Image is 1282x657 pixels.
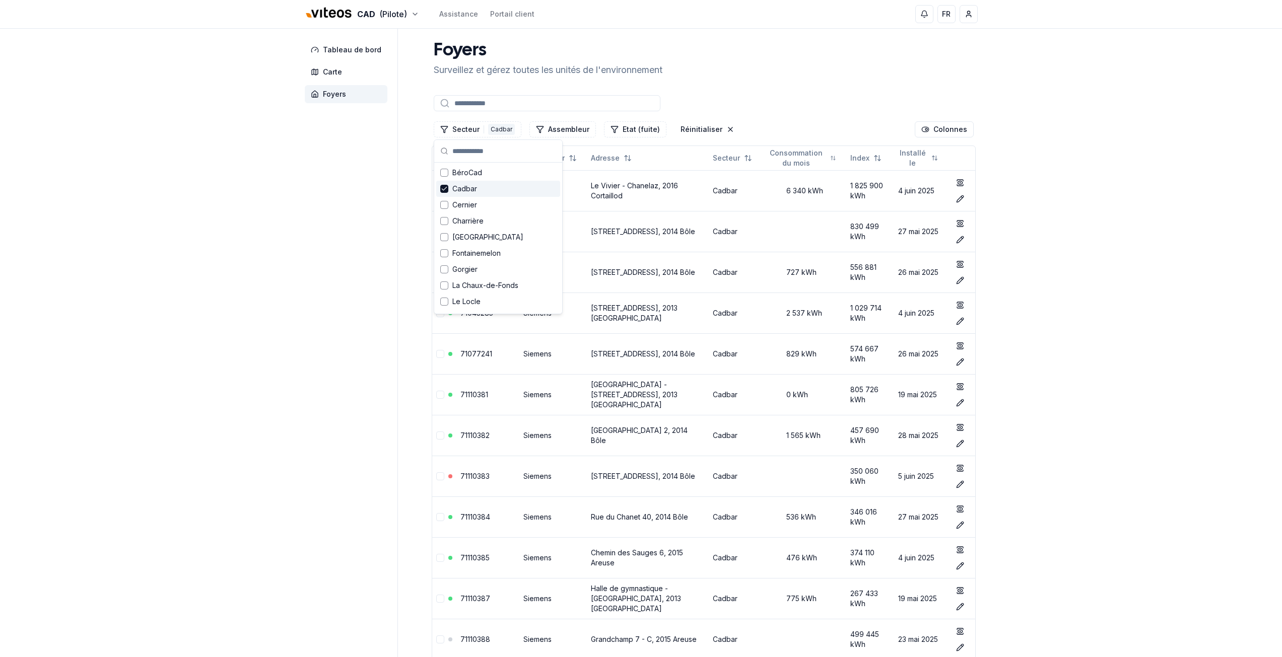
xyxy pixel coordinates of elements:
a: [GEOGRAPHIC_DATA] 2, 2014 Bôle [591,426,688,445]
a: [STREET_ADDRESS], 2014 Bôle [591,227,695,236]
div: 476 kWh [766,553,842,563]
div: 805 726 kWh [850,385,890,405]
button: Not sorted. Click to sort ascending. [585,150,638,166]
td: Cadbar [709,211,762,252]
td: 19 mai 2025 [894,578,948,619]
span: Gorgier [452,264,478,274]
div: 0 kWh [766,390,842,400]
span: Adresse [591,153,620,163]
a: Chemin des Sauges 6, 2015 Areuse [591,548,683,567]
a: 71077241 [460,349,492,358]
td: Cadbar [709,170,762,211]
td: 27 mai 2025 [894,211,948,252]
span: Cadbar [452,184,477,194]
p: Surveillez et gérez toutes les unités de l'environnement [434,63,662,77]
span: Le Locle [452,297,481,307]
a: [STREET_ADDRESS], 2014 Bôle [591,472,695,480]
a: [STREET_ADDRESS], 2014 Bôle [591,349,695,358]
img: Viteos - CAD Logo [305,1,353,25]
a: Halle de gymnastique - [GEOGRAPHIC_DATA], 2013 [GEOGRAPHIC_DATA] [591,584,681,613]
td: 4 juin 2025 [894,293,948,333]
a: Grandchamp 7 - C, 2015 Areuse [591,635,697,643]
button: Cocher les colonnes [915,121,974,137]
button: Filtrer les lignes [604,121,666,137]
a: [STREET_ADDRESS], 2014 Bôle [591,268,695,276]
td: Cadbar [709,456,762,496]
a: [GEOGRAPHIC_DATA] - [STREET_ADDRESS], 2013 [GEOGRAPHIC_DATA] [591,380,678,409]
div: 346 016 kWh [850,507,890,527]
td: 26 mai 2025 [894,333,948,374]
td: Cadbar [709,415,762,456]
span: Secteur [713,153,740,163]
div: 829 kWh [766,349,842,359]
a: Rue du Chanet 40, 2014 Bôle [591,513,688,521]
td: Cadbar [709,537,762,578]
button: Sélectionner la ligne [436,431,444,440]
div: 457 690 kWh [850,425,890,446]
td: 4 juin 2025 [894,170,948,211]
div: 374 110 kWh [850,548,890,568]
button: CAD(Pilote) [305,4,419,25]
button: Sélectionner la ligne [436,350,444,358]
div: 1 565 kWh [766,430,842,441]
span: Installé le [898,148,927,168]
button: Sélectionner la ligne [436,554,444,562]
span: Foyers [323,89,346,99]
div: 267 433 kWh [850,589,890,609]
div: 775 kWh [766,594,842,604]
span: La Chaux-de-Fonds [452,280,518,290]
div: 727 kWh [766,267,842,277]
td: Siemens [519,415,587,456]
button: Sélectionner la ligne [436,391,444,399]
td: Cadbar [709,578,762,619]
span: [GEOGRAPHIC_DATA] [452,232,523,242]
td: 4 juin 2025 [894,537,948,578]
button: Filtrer les lignes [434,121,521,137]
div: 2 537 kWh [766,308,842,318]
span: FR [942,9,951,19]
div: 830 499 kWh [850,222,890,242]
a: 71110385 [460,553,490,562]
span: Cernier [452,200,477,210]
a: Le Vivier - Chanelaz, 2016 Cortaillod [591,181,678,200]
span: Consommation du mois [766,148,827,168]
button: Sélectionner la ligne [436,472,444,480]
span: Maladière BT [452,313,497,323]
td: 26 mai 2025 [894,252,948,293]
button: Not sorted. Click to sort ascending. [892,150,944,166]
button: Not sorted. Click to sort ascending. [760,150,842,166]
td: Cadbar [709,333,762,374]
td: Siemens [519,537,587,578]
button: FR [937,5,956,23]
a: 71110388 [460,635,490,643]
span: Tableau de bord [323,45,381,55]
button: Sélectionner la ligne [436,635,444,643]
td: Siemens [519,374,587,415]
span: Fontainemelon [452,248,501,258]
a: 71110381 [460,390,488,399]
span: Charrière [452,216,484,226]
span: BéroCad [452,168,482,178]
td: Siemens [519,333,587,374]
div: 574 667 kWh [850,344,890,364]
td: 19 mai 2025 [894,374,948,415]
td: Cadbar [709,374,762,415]
button: Réinitialiser les filtres [674,121,740,137]
a: Portail client [490,9,534,19]
td: Cadbar [709,252,762,293]
td: Cadbar [709,293,762,333]
div: 1 825 900 kWh [850,181,890,201]
div: Cadbar [488,124,515,135]
td: Siemens [519,578,587,619]
td: 5 juin 2025 [894,456,948,496]
a: 71110383 [460,472,490,480]
div: 499 445 kWh [850,629,890,649]
button: Not sorted. Click to sort ascending. [844,150,888,166]
div: 1 029 714 kWh [850,303,890,323]
a: Carte [305,63,391,81]
div: 536 kWh [766,512,842,522]
a: 71110382 [460,431,490,440]
span: Carte [323,67,342,77]
span: Index [850,153,869,163]
td: Siemens [519,496,587,537]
